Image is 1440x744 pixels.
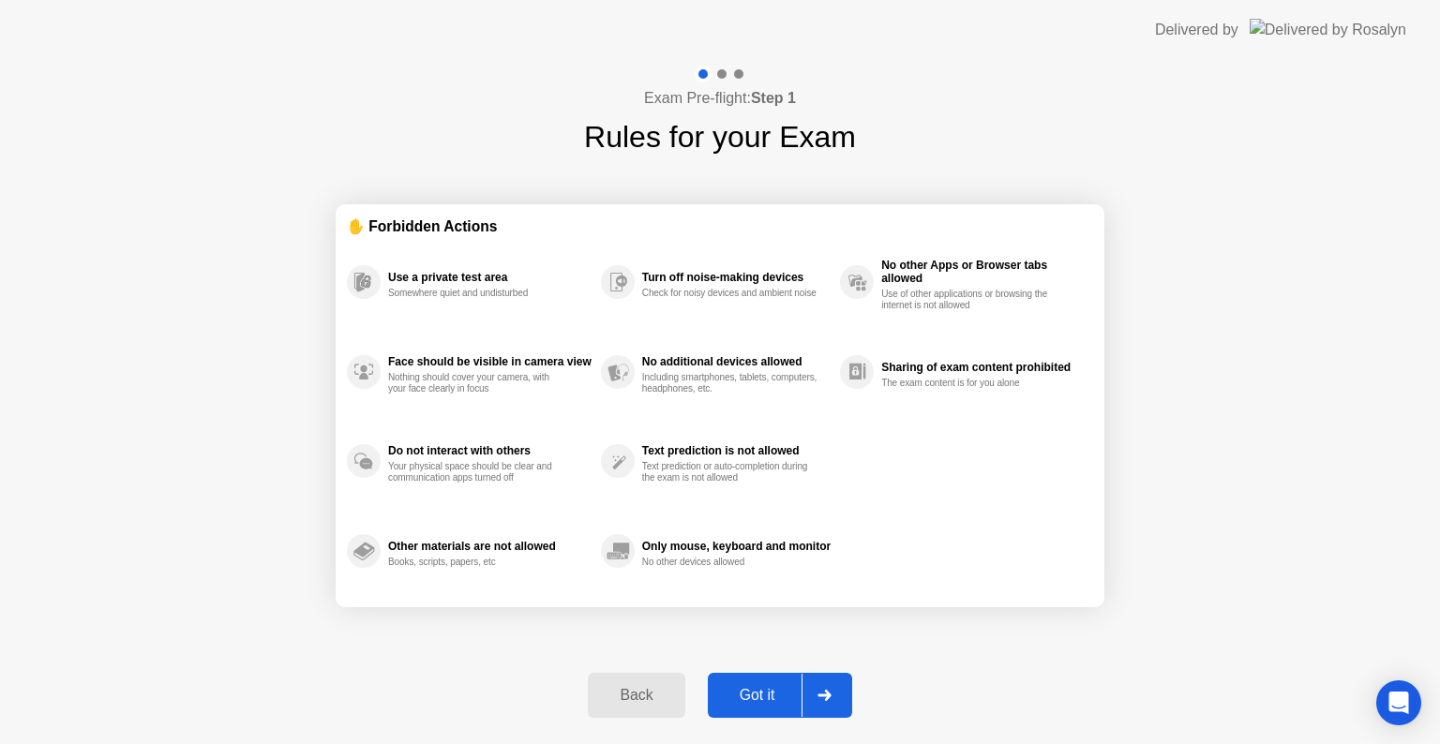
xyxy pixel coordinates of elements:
[388,540,592,553] div: Other materials are not allowed
[708,673,852,718] button: Got it
[642,540,831,553] div: Only mouse, keyboard and monitor
[388,557,565,568] div: Books, scripts, papers, etc
[881,259,1084,285] div: No other Apps or Browser tabs allowed
[347,216,1093,237] div: ✋ Forbidden Actions
[388,288,565,299] div: Somewhere quiet and undisturbed
[1376,680,1421,725] div: Open Intercom Messenger
[642,444,831,457] div: Text prediction is not allowed
[644,87,796,110] h4: Exam Pre-flight:
[642,461,819,484] div: Text prediction or auto-completion during the exam is not allowed
[1155,19,1238,41] div: Delivered by
[881,361,1084,374] div: Sharing of exam content prohibited
[1250,19,1406,40] img: Delivered by Rosalyn
[751,90,796,106] b: Step 1
[713,687,802,704] div: Got it
[584,114,856,159] h1: Rules for your Exam
[388,355,592,368] div: Face should be visible in camera view
[388,461,565,484] div: Your physical space should be clear and communication apps turned off
[388,444,592,457] div: Do not interact with others
[388,271,592,284] div: Use a private test area
[388,372,565,394] div: Nothing should cover your camera, with your face clearly in focus
[593,687,679,704] div: Back
[642,372,819,394] div: Including smartphones, tablets, computers, headphones, etc.
[642,557,819,568] div: No other devices allowed
[642,271,831,284] div: Turn off noise-making devices
[881,378,1058,389] div: The exam content is for you alone
[881,289,1058,311] div: Use of other applications or browsing the internet is not allowed
[642,355,831,368] div: No additional devices allowed
[642,288,819,299] div: Check for noisy devices and ambient noise
[588,673,684,718] button: Back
